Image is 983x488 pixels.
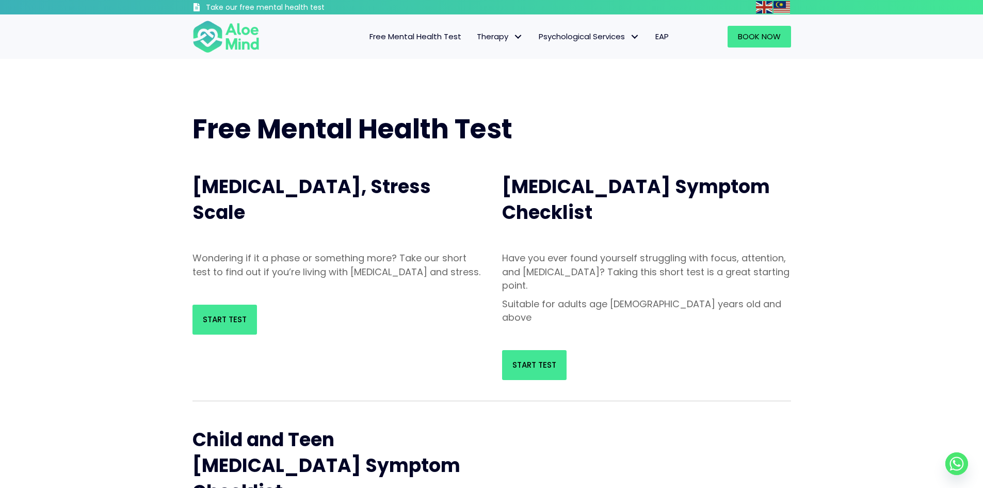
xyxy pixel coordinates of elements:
[512,359,556,370] span: Start Test
[655,31,669,42] span: EAP
[945,452,968,475] a: Whatsapp
[502,297,791,324] p: Suitable for adults age [DEMOGRAPHIC_DATA] years old and above
[738,31,781,42] span: Book Now
[728,26,791,48] a: Book Now
[203,314,247,325] span: Start Test
[369,31,461,42] span: Free Mental Health Test
[627,29,642,44] span: Psychological Services: submenu
[192,20,260,54] img: Aloe mind Logo
[206,3,380,13] h3: Take our free mental health test
[192,305,257,335] a: Start Test
[502,350,567,380] a: Start Test
[273,26,676,48] nav: Menu
[756,1,773,13] a: English
[362,26,469,48] a: Free Mental Health Test
[502,174,770,226] span: [MEDICAL_DATA] Symptom Checklist
[511,29,526,44] span: Therapy: submenu
[192,251,481,278] p: Wondering if it a phase or something more? Take our short test to find out if you’re living with ...
[648,26,676,48] a: EAP
[539,31,640,42] span: Psychological Services
[469,26,531,48] a: TherapyTherapy: submenu
[773,1,791,13] a: Malay
[531,26,648,48] a: Psychological ServicesPsychological Services: submenu
[756,1,772,13] img: en
[477,31,523,42] span: Therapy
[192,174,431,226] span: [MEDICAL_DATA], Stress Scale
[773,1,790,13] img: ms
[192,110,512,148] span: Free Mental Health Test
[502,251,791,292] p: Have you ever found yourself struggling with focus, attention, and [MEDICAL_DATA]? Taking this sh...
[192,3,380,14] a: Take our free mental health test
